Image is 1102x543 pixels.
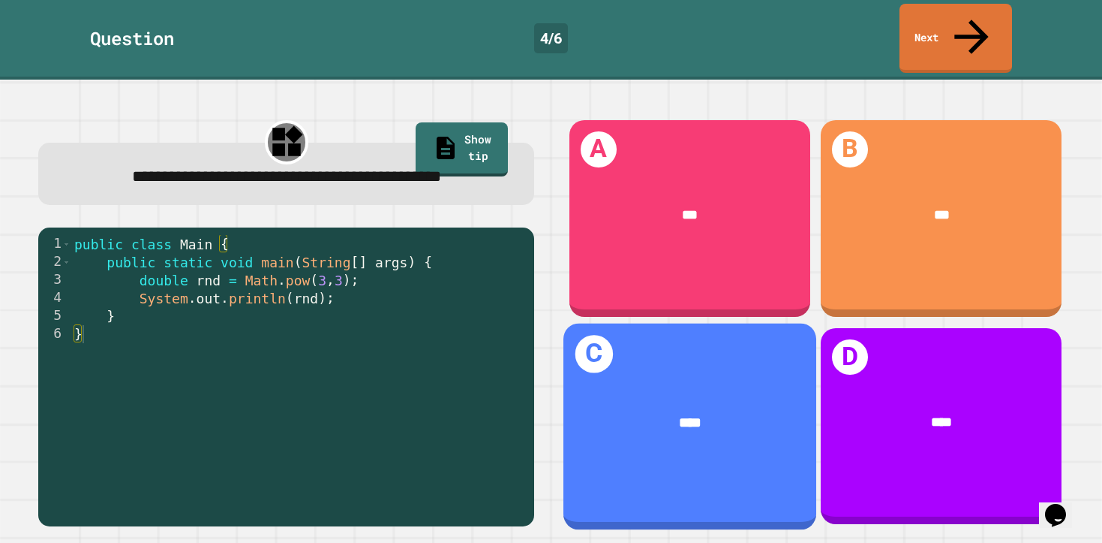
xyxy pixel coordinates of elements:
div: 4 [38,289,71,307]
span: Toggle code folding, rows 2 through 5 [62,253,71,271]
h1: A [581,131,617,167]
a: Show tip [416,122,508,176]
h1: D [832,339,868,376]
span: Toggle code folding, rows 1 through 6 [62,235,71,253]
div: 4 / 6 [534,23,568,53]
div: 2 [38,253,71,271]
div: 6 [38,325,71,343]
h1: B [832,131,868,167]
div: 5 [38,307,71,325]
iframe: chat widget [1039,483,1087,528]
div: 1 [38,235,71,253]
div: 3 [38,271,71,289]
h1: C [575,335,613,373]
a: Next [899,4,1012,73]
div: Question [90,25,174,52]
